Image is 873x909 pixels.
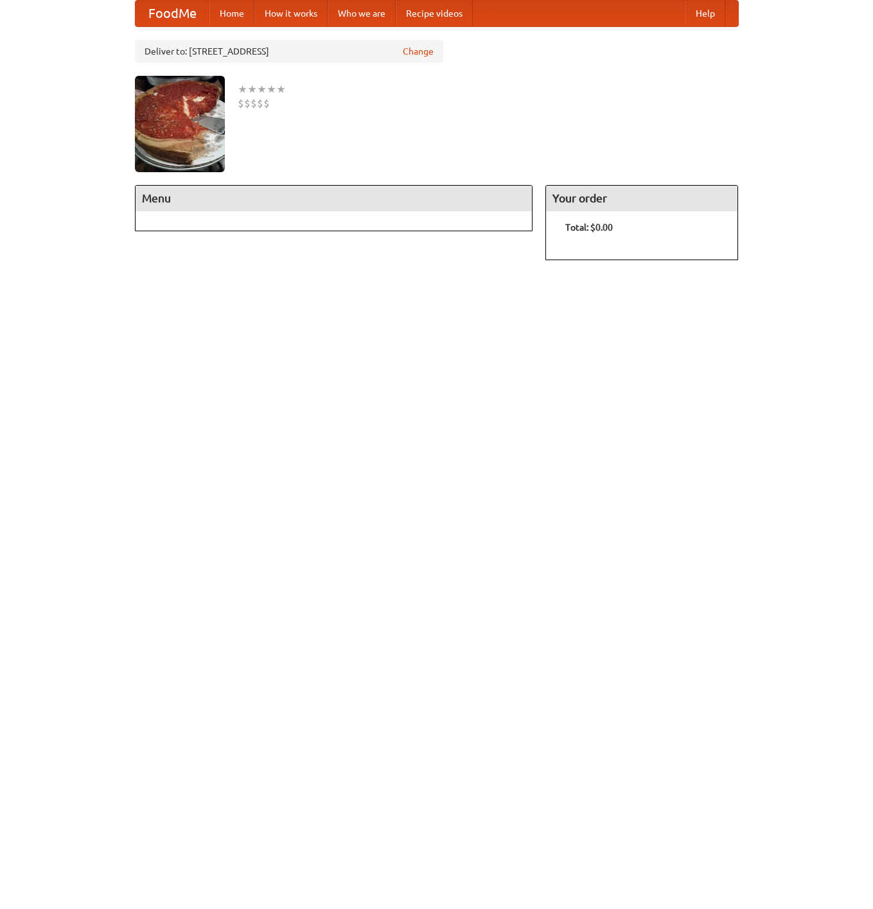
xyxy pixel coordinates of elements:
a: Who we are [328,1,396,26]
a: FoodMe [136,1,209,26]
li: $ [244,96,251,110]
div: Deliver to: [STREET_ADDRESS] [135,40,443,63]
b: Total: $0.00 [565,222,613,233]
li: $ [238,96,244,110]
li: ★ [276,82,286,96]
h4: Menu [136,186,533,211]
img: angular.jpg [135,76,225,172]
li: ★ [238,82,247,96]
li: ★ [267,82,276,96]
a: Change [403,45,434,58]
li: ★ [257,82,267,96]
a: How it works [254,1,328,26]
a: Recipe videos [396,1,473,26]
li: $ [263,96,270,110]
li: ★ [247,82,257,96]
h4: Your order [546,186,737,211]
a: Help [685,1,725,26]
li: $ [251,96,257,110]
a: Home [209,1,254,26]
li: $ [257,96,263,110]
